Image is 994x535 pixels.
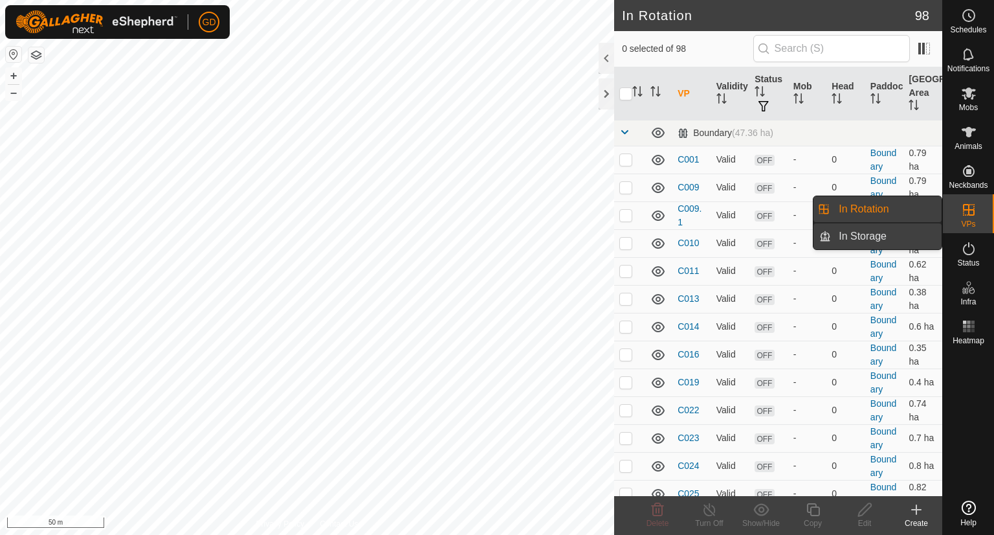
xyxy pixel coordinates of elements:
[953,337,984,345] span: Heatmap
[678,154,699,165] a: C001
[711,452,750,480] td: Valid
[870,95,881,106] p-sorticon: Activate to sort
[826,480,865,508] td: 0
[711,285,750,313] td: Valid
[755,461,774,472] span: OFF
[826,341,865,369] td: 0
[839,201,889,217] span: In Rotation
[826,67,865,120] th: Head
[960,298,976,306] span: Infra
[646,519,669,528] span: Delete
[793,459,822,473] div: -
[826,452,865,480] td: 0
[839,229,887,244] span: In Storage
[711,174,750,201] td: Valid
[256,518,305,530] a: Privacy Policy
[839,518,890,529] div: Edit
[903,174,942,201] td: 0.79 ha
[947,65,989,73] span: Notifications
[832,95,842,106] p-sorticon: Activate to sort
[755,266,774,277] span: OFF
[678,266,699,276] a: C011
[826,396,865,424] td: 0
[749,67,788,120] th: Status
[753,35,910,62] input: Search (S)
[678,321,699,332] a: C014
[870,398,896,422] a: Boundary
[678,182,699,192] a: C009
[915,6,929,25] span: 98
[716,95,727,106] p-sorticon: Activate to sort
[959,104,978,111] span: Mobs
[632,88,643,98] p-sorticon: Activate to sort
[683,518,735,529] div: Turn Off
[711,424,750,452] td: Valid
[711,396,750,424] td: Valid
[735,518,787,529] div: Show/Hide
[793,320,822,334] div: -
[943,495,994,532] a: Help
[711,313,750,341] td: Valid
[755,405,774,416] span: OFF
[678,349,699,359] a: C016
[793,292,822,306] div: -
[903,369,942,396] td: 0.4 ha
[813,196,942,222] li: In Rotation
[870,287,896,311] a: Boundary
[320,518,358,530] a: Contact Us
[711,146,750,174] td: Valid
[890,518,942,529] div: Create
[909,102,919,112] p-sorticon: Activate to sort
[678,405,699,415] a: C022
[678,128,773,139] div: Boundary
[950,26,986,34] span: Schedules
[678,433,699,443] a: C023
[711,201,750,229] td: Valid
[793,209,822,222] div: -
[650,88,661,98] p-sorticon: Activate to sort
[949,181,988,189] span: Neckbands
[903,396,942,424] td: 0.74 ha
[711,229,750,257] td: Valid
[755,238,774,249] span: OFF
[903,313,942,341] td: 0.6 ha
[870,231,896,255] a: Boundary
[903,285,942,313] td: 0.38 ha
[826,313,865,341] td: 0
[755,294,774,305] span: OFF
[711,369,750,396] td: Valid
[755,489,774,500] span: OFF
[755,88,765,98] p-sorticon: Activate to sort
[955,142,982,150] span: Animals
[870,454,896,478] a: Boundary
[826,257,865,285] td: 0
[787,518,839,529] div: Copy
[870,426,896,450] a: Boundary
[622,8,915,23] h2: In Rotation
[678,238,699,248] a: C010
[793,153,822,166] div: -
[755,350,774,361] span: OFF
[6,85,21,100] button: –
[826,285,865,313] td: 0
[870,176,896,199] a: Boundary
[870,148,896,172] a: Boundary
[903,424,942,452] td: 0.7 ha
[203,16,216,29] span: GD
[793,404,822,417] div: -
[903,480,942,508] td: 0.82 ha
[711,67,750,120] th: Validity
[831,223,942,249] a: In Storage
[903,67,942,120] th: [GEOGRAPHIC_DATA] Area
[826,369,865,396] td: 0
[755,211,774,222] span: OFF
[755,322,774,333] span: OFF
[6,68,21,84] button: +
[961,220,975,228] span: VPs
[870,315,896,339] a: Boundary
[870,370,896,394] a: Boundary
[755,155,774,166] span: OFF
[870,343,896,367] a: Boundary
[793,264,822,278] div: -
[28,47,44,63] button: Map Layers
